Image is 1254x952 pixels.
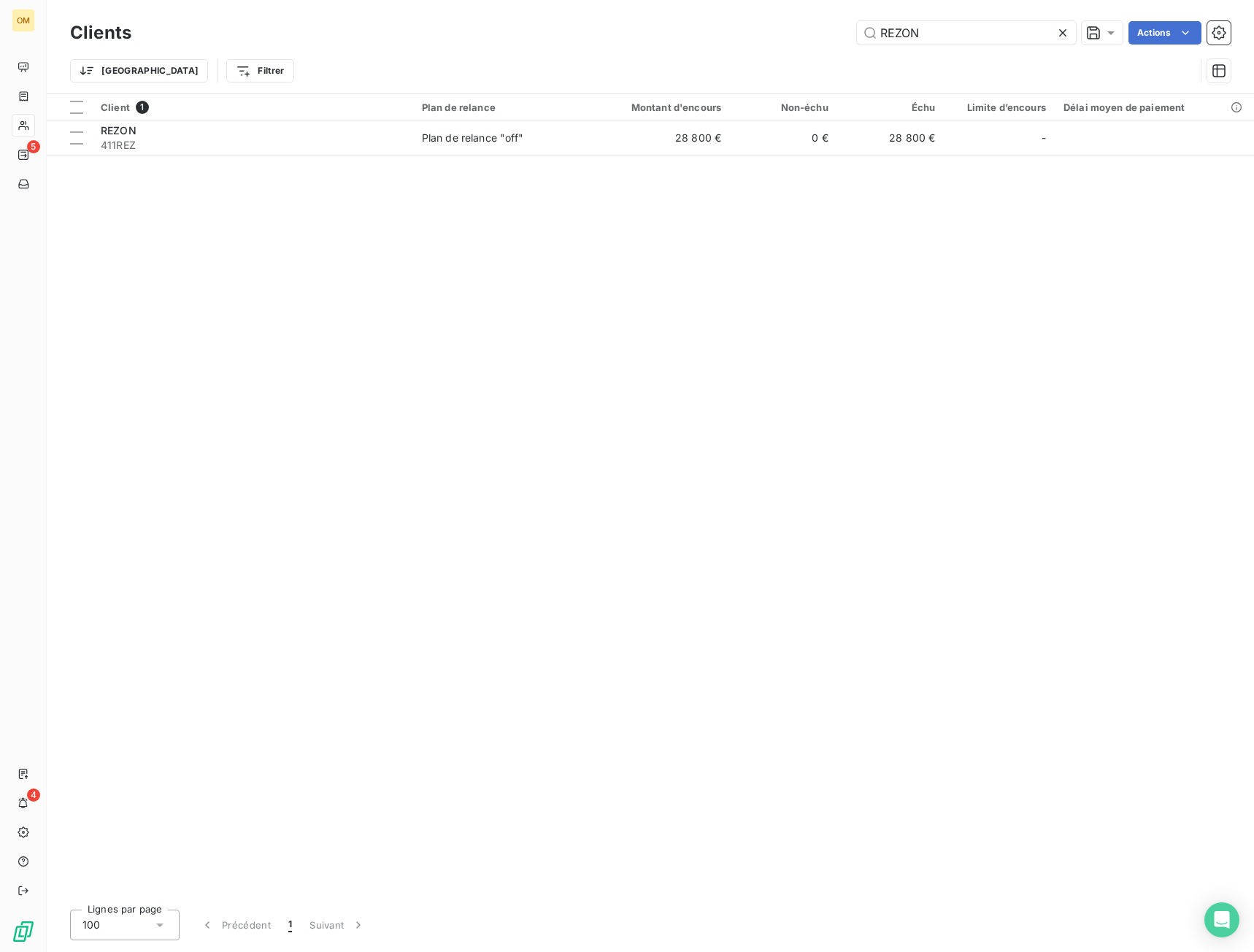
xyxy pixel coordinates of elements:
span: 4 [27,788,40,802]
span: - [1042,131,1046,145]
div: OM [12,9,35,32]
div: Non-échu [739,101,828,113]
span: REZON [101,124,136,137]
button: [GEOGRAPHIC_DATA] [70,59,208,82]
span: 100 [82,918,100,932]
button: Suivant [301,910,374,940]
div: Montant d'encours [596,101,721,113]
span: 5 [27,140,40,153]
span: 1 [288,918,292,932]
div: Open Intercom Messenger [1204,902,1239,937]
input: Rechercher [857,21,1076,45]
span: Client [101,101,130,113]
div: Plan de relance "off" [422,131,523,145]
button: Actions [1128,21,1201,45]
h3: Clients [70,20,131,46]
div: Délai moyen de paiement [1063,101,1245,113]
div: Limite d’encours [953,101,1046,113]
span: 411REZ [101,138,404,153]
img: Logo LeanPay [12,920,35,943]
td: 28 800 € [837,120,945,156]
span: 1 [136,101,149,114]
div: Échu [846,101,936,113]
td: 28 800 € [587,120,730,156]
button: 1 [280,910,301,940]
div: Plan de relance [422,101,578,113]
button: Précédent [191,910,280,940]
button: Filtrer [226,59,293,82]
td: 0 € [730,120,837,156]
